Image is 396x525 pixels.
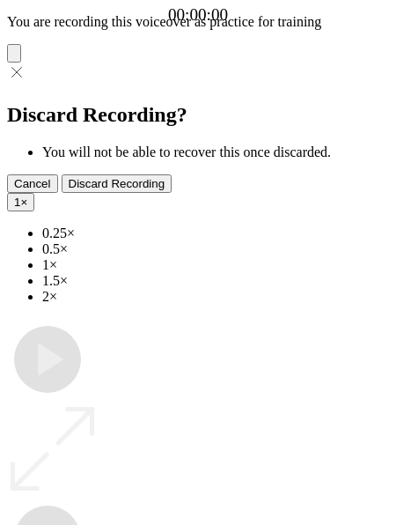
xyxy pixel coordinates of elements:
li: 1× [42,257,389,273]
li: You will not be able to recover this once discarded. [42,144,389,160]
button: 1× [7,193,34,211]
li: 0.5× [42,241,389,257]
li: 2× [42,289,389,305]
h2: Discard Recording? [7,103,389,127]
a: 00:00:00 [168,5,228,25]
button: Discard Recording [62,174,172,193]
li: 1.5× [42,273,389,289]
button: Cancel [7,174,58,193]
span: 1 [14,196,20,209]
li: 0.25× [42,226,389,241]
p: You are recording this voiceover as practice for training [7,14,389,30]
